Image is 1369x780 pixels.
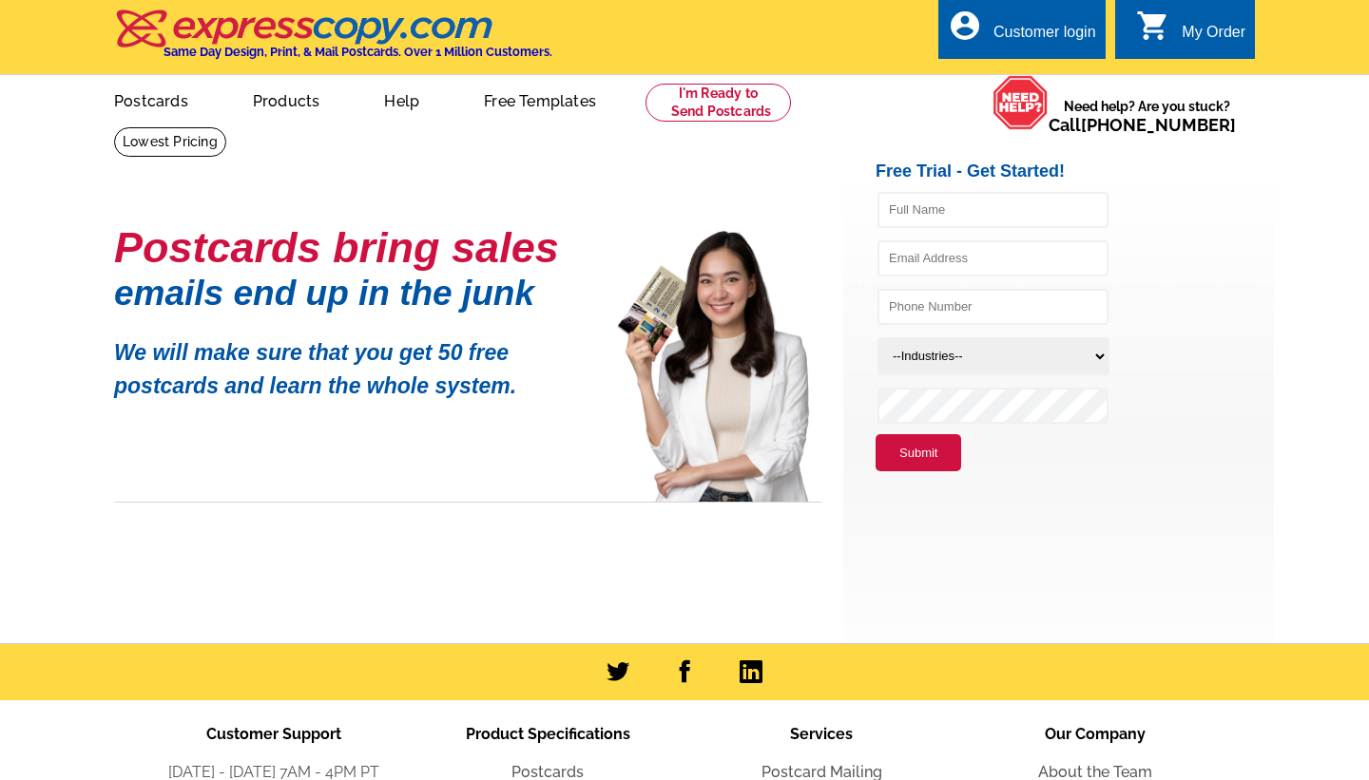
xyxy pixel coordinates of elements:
[948,9,982,43] i: account_circle
[114,283,589,303] h1: emails end up in the junk
[1049,115,1236,135] span: Call
[84,77,219,122] a: Postcards
[354,77,450,122] a: Help
[114,231,589,264] h1: Postcards bring sales
[453,77,627,122] a: Free Templates
[206,725,341,743] span: Customer Support
[877,192,1109,228] input: Full Name
[114,322,589,402] p: We will make sure that you get 50 free postcards and learn the whole system.
[1081,115,1236,135] a: [PHONE_NUMBER]
[1136,21,1245,45] a: shopping_cart My Order
[466,725,630,743] span: Product Specifications
[1182,24,1245,50] div: My Order
[993,75,1049,130] img: help
[876,162,1274,182] h2: Free Trial - Get Started!
[1136,9,1170,43] i: shopping_cart
[1045,725,1146,743] span: Our Company
[993,24,1096,50] div: Customer login
[877,289,1109,325] input: Phone Number
[877,240,1109,276] input: Email Address
[114,23,552,59] a: Same Day Design, Print, & Mail Postcards. Over 1 Million Customers.
[948,21,1096,45] a: account_circle Customer login
[1049,97,1245,135] span: Need help? Are you stuck?
[222,77,351,122] a: Products
[790,725,853,743] span: Services
[164,45,552,59] h4: Same Day Design, Print, & Mail Postcards. Over 1 Million Customers.
[876,434,961,472] button: Submit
